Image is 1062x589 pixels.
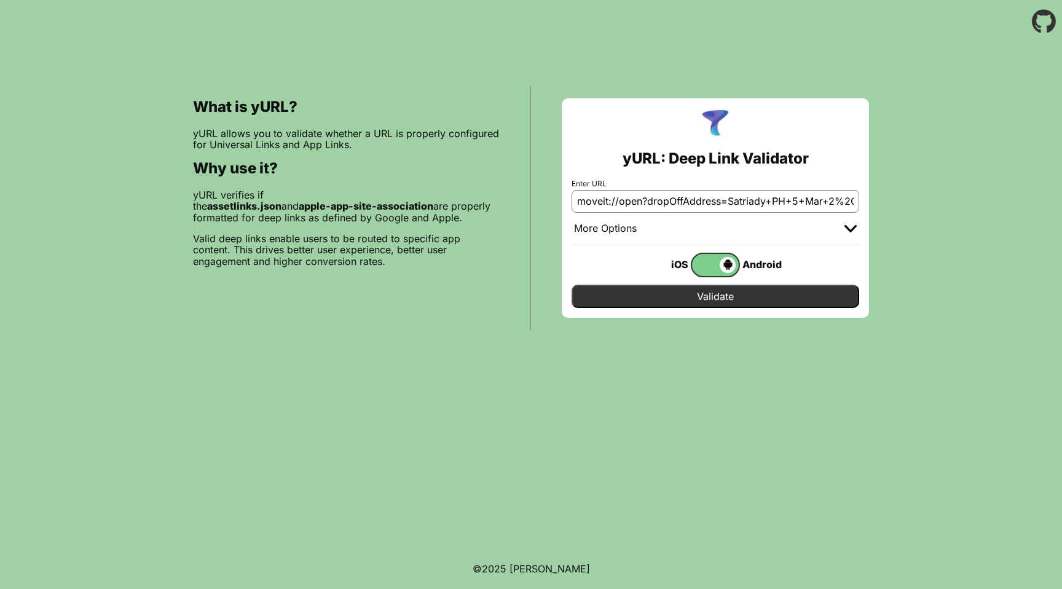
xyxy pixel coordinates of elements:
[482,563,506,575] span: 2025
[473,548,590,589] footer: ©
[572,285,859,308] input: Validate
[193,128,500,151] p: yURL allows you to validate whether a URL is properly configured for Universal Links and App Links.
[572,190,859,212] input: e.g. https://app.chayev.com/xyx
[509,563,590,575] a: Michael Ibragimchayev's Personal Site
[193,160,500,177] h2: Why use it?
[623,150,809,167] h2: yURL: Deep Link Validator
[572,180,859,188] label: Enter URL
[844,225,857,232] img: chevron
[207,200,281,212] b: assetlinks.json
[193,98,500,116] h2: What is yURL?
[699,108,731,140] img: yURL Logo
[193,189,500,223] p: yURL verifies if the and are properly formatted for deep links as defined by Google and Apple.
[740,256,789,272] div: Android
[642,256,691,272] div: iOS
[299,200,433,212] b: apple-app-site-association
[193,233,500,267] p: Valid deep links enable users to be routed to specific app content. This drives better user exper...
[574,223,637,235] div: More Options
